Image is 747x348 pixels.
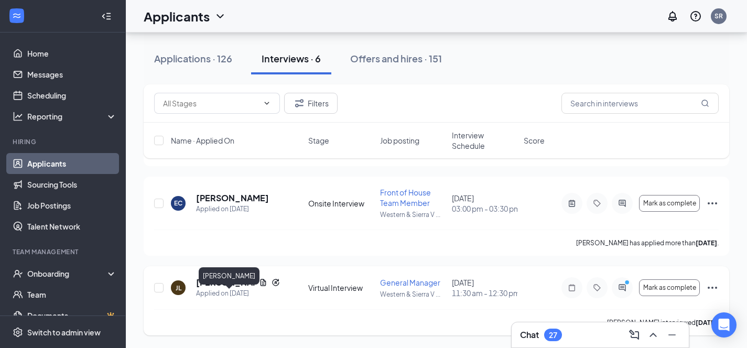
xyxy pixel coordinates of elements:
div: Team Management [13,247,115,256]
span: Name · Applied On [171,135,234,146]
div: Onboarding [27,268,108,279]
button: Mark as complete [639,195,700,212]
button: Minimize [664,327,680,343]
svg: PrimaryDot [622,279,635,288]
svg: Tag [591,199,603,208]
span: 11:30 am - 12:30 pm [452,288,517,298]
svg: Filter [293,97,306,110]
div: JL [176,284,181,292]
p: [PERSON_NAME] interviewed . [607,318,719,327]
svg: Minimize [666,329,678,341]
svg: ActiveChat [616,199,629,208]
b: [DATE] [696,239,717,247]
input: All Stages [163,97,258,109]
a: Sourcing Tools [27,174,117,195]
svg: QuestionInfo [689,10,702,23]
a: Home [27,43,117,64]
button: ComposeMessage [626,327,643,343]
div: Reporting [27,111,117,122]
svg: Settings [13,327,23,338]
a: Talent Network [27,216,117,237]
div: [DATE] [452,193,517,214]
p: Western & Sierra V ... [380,290,446,299]
div: Switch to admin view [27,327,101,338]
div: Interviews · 6 [262,52,321,65]
svg: Analysis [13,111,23,122]
a: Applicants [27,153,117,174]
h5: [PERSON_NAME] [196,192,269,204]
svg: Note [566,284,578,292]
svg: ComposeMessage [628,329,641,341]
a: Team [27,284,117,305]
p: Western & Sierra V ... [380,210,446,219]
svg: Ellipses [706,281,719,294]
h3: Chat [520,329,539,341]
b: [DATE] [696,319,717,327]
svg: Ellipses [706,197,719,210]
span: Mark as complete [643,200,696,207]
svg: WorkstreamLogo [12,10,22,21]
svg: ChevronDown [263,99,271,107]
span: Interview Schedule [452,130,517,151]
div: Applied on [DATE] [196,288,280,299]
div: Offers and hires · 151 [350,52,442,65]
span: General Manager [380,278,440,287]
button: ChevronUp [645,327,662,343]
h5: [PERSON_NAME] [196,277,255,288]
svg: Notifications [666,10,679,23]
div: Virtual Interview [308,282,374,293]
div: Hiring [13,137,115,146]
button: Filter Filters [284,93,338,114]
input: Search in interviews [561,93,719,114]
div: Applications · 126 [154,52,232,65]
div: Open Intercom Messenger [711,312,737,338]
svg: UserCheck [13,268,23,279]
span: 03:00 pm - 03:30 pm [452,203,517,214]
span: Mark as complete [643,284,696,291]
div: Onsite Interview [308,198,374,209]
svg: ActiveChat [616,284,629,292]
span: Job posting [380,135,419,146]
div: [PERSON_NAME] [199,267,259,285]
svg: Tag [591,284,603,292]
span: Score [524,135,545,146]
div: Applied on [DATE] [196,204,269,214]
p: [PERSON_NAME] has applied more than . [576,238,719,247]
div: [DATE] [452,277,517,298]
svg: ChevronDown [214,10,226,23]
span: Stage [308,135,329,146]
svg: Reapply [272,278,280,287]
svg: ChevronUp [647,329,659,341]
svg: Collapse [101,11,112,21]
h1: Applicants [144,7,210,25]
button: Mark as complete [639,279,700,296]
div: SR [714,12,723,20]
a: Scheduling [27,85,117,106]
svg: ActiveNote [566,199,578,208]
svg: Document [259,278,267,287]
a: Messages [27,64,117,85]
svg: MagnifyingGlass [701,99,709,107]
span: Front of House Team Member [380,188,431,208]
div: 27 [549,331,557,340]
a: DocumentsCrown [27,305,117,326]
div: EC [174,199,182,208]
a: Job Postings [27,195,117,216]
